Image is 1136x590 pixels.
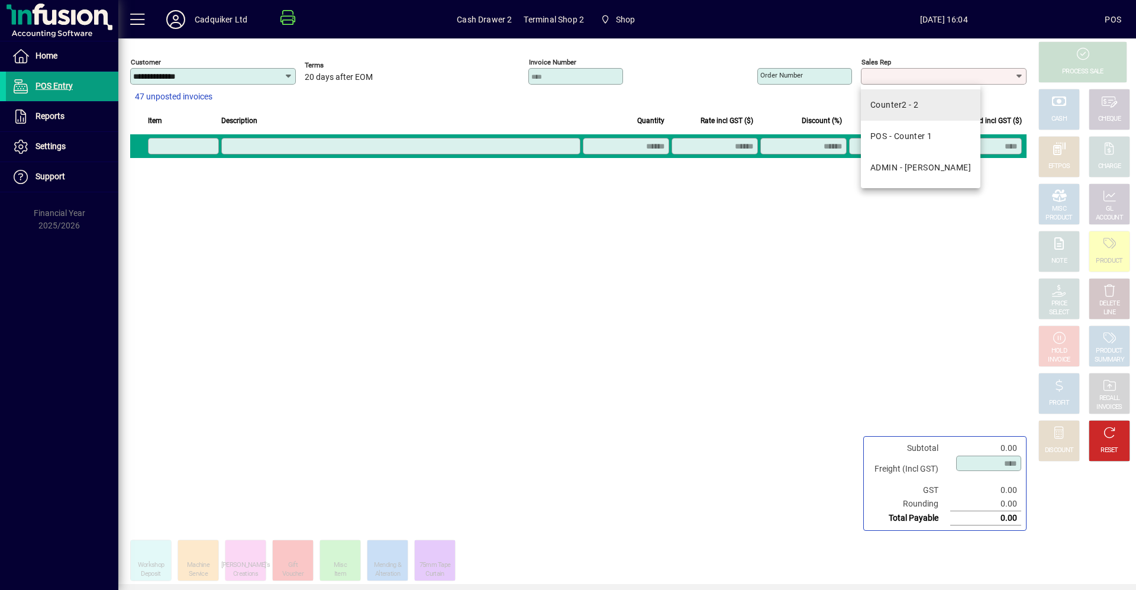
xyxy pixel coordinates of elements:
span: Description [221,114,257,127]
div: [PERSON_NAME]'s [221,561,270,570]
div: Deposit [141,570,160,579]
div: PRODUCT [1096,347,1122,356]
div: 75mm Tape [419,561,451,570]
span: Terms [305,62,376,69]
mat-label: Order number [760,71,803,79]
mat-option: ADMIN - Yvonne [861,152,980,183]
div: PROFIT [1049,399,1069,408]
div: RECALL [1099,394,1120,403]
span: Shop [616,10,635,29]
div: CHEQUE [1098,115,1121,124]
div: POS - Counter 1 [870,130,932,143]
div: HOLD [1051,347,1067,356]
div: Misc [334,561,347,570]
td: Total Payable [869,511,950,525]
div: INVOICE [1048,356,1070,365]
div: Mending & [374,561,402,570]
div: Cadquiker Ltd [195,10,247,29]
div: DISCOUNT [1045,446,1073,455]
a: Settings [6,132,118,162]
mat-option: POS - Counter 1 [861,121,980,152]
div: LINE [1103,308,1115,317]
div: MISC [1052,205,1066,214]
div: INVOICES [1096,403,1122,412]
td: 0.00 [950,483,1021,497]
mat-label: Sales rep [861,58,891,66]
span: Item [148,114,162,127]
span: Quantity [637,114,664,127]
td: Freight (Incl GST) [869,455,950,483]
div: EFTPOS [1048,162,1070,171]
span: Terminal Shop 2 [524,10,584,29]
span: Settings [35,141,66,151]
mat-label: Customer [131,58,161,66]
div: NOTE [1051,257,1067,266]
button: 47 unposted invoices [130,86,217,108]
button: Profile [157,9,195,30]
mat-label: Invoice number [529,58,576,66]
div: Workshop [138,561,164,570]
a: Home [6,41,118,71]
span: Extend incl GST ($) [961,114,1022,127]
span: Reports [35,111,64,121]
div: POS [1105,10,1121,29]
span: 20 days after EOM [305,73,373,82]
div: PRICE [1051,299,1067,308]
div: ACCOUNT [1096,214,1123,223]
a: Reports [6,102,118,131]
span: Discount (%) [802,114,842,127]
td: Subtotal [869,441,950,455]
div: Gift [288,561,298,570]
span: POS Entry [35,81,73,91]
div: DELETE [1099,299,1119,308]
span: Support [35,172,65,181]
div: SUMMARY [1095,356,1124,365]
span: Cash Drawer 2 [457,10,512,29]
div: Counter2 - 2 [870,99,918,111]
div: CASH [1051,115,1067,124]
div: CHARGE [1098,162,1121,171]
div: PROCESS SALE [1062,67,1103,76]
div: Service [189,570,208,579]
div: Item [334,570,346,579]
div: ADMIN - [PERSON_NAME] [870,162,971,174]
div: Machine [187,561,209,570]
div: Curtain [425,570,444,579]
a: Support [6,162,118,192]
div: GL [1106,205,1114,214]
span: [DATE] 16:04 [783,10,1105,29]
div: PRODUCT [1045,214,1072,223]
mat-option: Counter2 - 2 [861,89,980,121]
div: Alteration [375,570,400,579]
div: RESET [1100,446,1118,455]
div: PRODUCT [1096,257,1122,266]
span: Rate incl GST ($) [701,114,753,127]
td: 0.00 [950,497,1021,511]
span: Home [35,51,57,60]
div: Voucher [282,570,304,579]
td: Rounding [869,497,950,511]
span: 47 unposted invoices [135,91,212,103]
div: Creations [233,570,258,579]
td: 0.00 [950,441,1021,455]
div: SELECT [1049,308,1070,317]
span: Shop [596,9,640,30]
td: GST [869,483,950,497]
td: 0.00 [950,511,1021,525]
